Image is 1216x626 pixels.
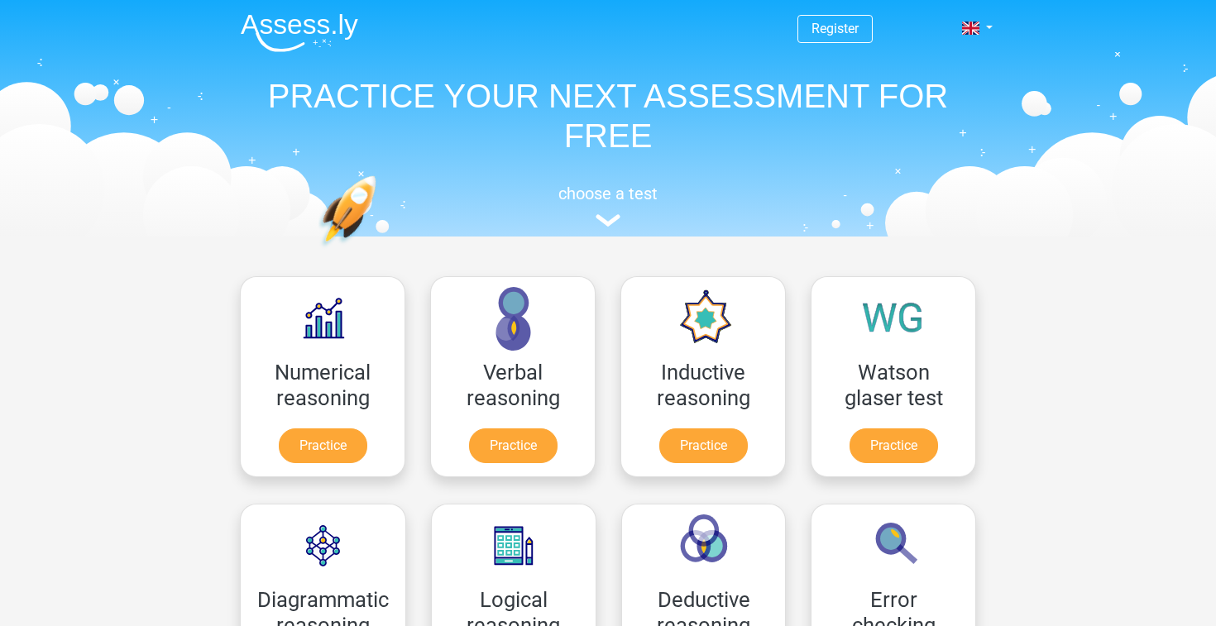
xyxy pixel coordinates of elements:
img: practice [318,175,440,325]
a: Register [811,21,859,36]
h1: PRACTICE YOUR NEXT ASSESSMENT FOR FREE [227,76,989,155]
h5: choose a test [227,184,989,203]
a: choose a test [227,184,989,227]
img: assessment [596,214,620,227]
a: Practice [469,428,558,463]
a: Practice [659,428,748,463]
img: Assessly [241,13,358,52]
a: Practice [850,428,938,463]
a: Practice [279,428,367,463]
